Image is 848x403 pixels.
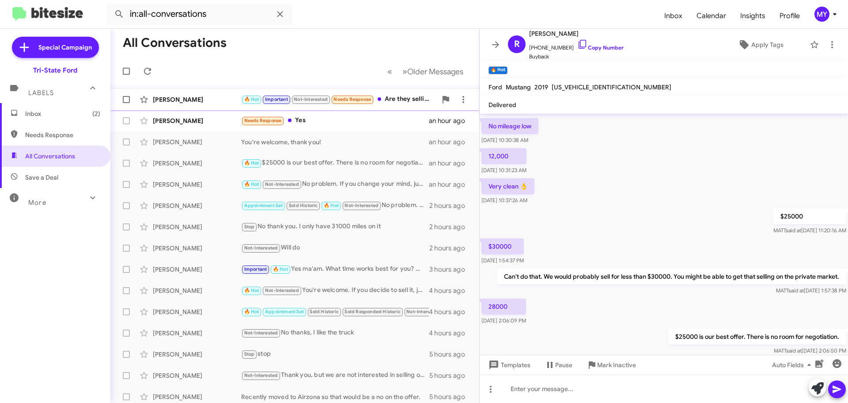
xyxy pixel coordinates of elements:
[788,287,804,294] span: said at
[153,350,241,359] div: [PERSON_NAME]
[153,392,241,401] div: [PERSON_NAME]
[153,371,241,380] div: [PERSON_NAME]
[407,67,463,77] span: Older Messages
[552,83,671,91] span: [US_VEHICLE_IDENTIFICATION_NUMBER]
[241,307,429,317] div: No thanks
[807,7,838,22] button: MY
[776,287,846,294] span: MATT [DATE] 1:57:38 PM
[244,96,259,102] span: 🔥 Hot
[429,201,472,210] div: 2 hours ago
[481,257,524,264] span: [DATE] 1:54:37 PM
[244,309,259,315] span: 🔥 Hot
[33,66,77,75] div: Tri-State Ford
[733,3,772,29] a: Insights
[689,3,733,29] a: Calendar
[324,203,339,208] span: 🔥 Hot
[344,203,379,208] span: Not-Interested
[514,37,520,51] span: R
[657,3,689,29] a: Inbox
[497,269,846,284] p: Can't do that. We would probably sell for less than $30000. You might be able to get that selling...
[153,244,241,253] div: [PERSON_NAME]
[429,265,472,274] div: 3 hours ago
[488,66,507,74] small: 🔥 Hot
[579,357,643,373] button: Mark Inactive
[429,223,472,231] div: 2 hours ago
[244,160,259,166] span: 🔥 Hot
[265,288,299,293] span: Not-Interested
[534,83,548,91] span: 2019
[555,357,572,373] span: Pause
[244,351,255,357] span: Stop
[772,3,807,29] a: Profile
[715,37,806,53] button: Apply Tags
[244,330,278,336] span: Not-Interested
[786,347,802,354] span: said at
[241,392,429,401] div: Recently moved to Airzona so that would be a no on the offer.
[344,309,401,315] span: Sold Responded Historic
[488,83,502,91] span: Ford
[241,158,429,168] div: $25000 is our best offer. There is no room for negotiation.
[529,28,624,39] span: [PERSON_NAME]
[25,152,75,161] span: All Conversations
[429,159,472,168] div: an hour ago
[529,39,624,52] span: [PHONE_NUMBER]
[244,266,267,272] span: Important
[241,94,437,104] div: Are they selling pretty high right now?
[12,37,99,58] a: Special Campaign
[241,138,429,146] div: You're welcome, thank you!
[481,118,538,134] p: No mileage low
[333,96,371,102] span: Needs Response
[387,66,392,77] span: «
[107,4,292,25] input: Search
[244,224,255,230] span: Stop
[529,52,624,61] span: Buyback
[429,244,472,253] div: 2 hours ago
[429,392,472,401] div: 5 hours ago
[480,357,538,373] button: Templates
[244,288,259,293] span: 🔥 Hot
[25,173,58,182] span: Save a Deal
[751,37,784,53] span: Apply Tags
[244,181,259,187] span: 🔥 Hot
[429,329,472,338] div: 4 hours ago
[506,83,531,91] span: Mustang
[273,266,288,272] span: 🔥 Hot
[153,286,241,295] div: [PERSON_NAME]
[773,227,846,234] span: MATT [DATE] 11:20:16 AM
[765,357,821,373] button: Auto Fields
[241,222,429,232] div: No thank you. I only have 31000 miles on it
[429,286,472,295] div: 4 hours ago
[153,265,241,274] div: [PERSON_NAME]
[481,148,526,164] p: 12,000
[28,199,46,207] span: More
[123,36,227,50] h1: All Conversations
[241,264,429,274] div: Yes ma'am. What time works best for you? We are open from 9am-5pm
[153,180,241,189] div: [PERSON_NAME]
[289,203,318,208] span: Sold Historic
[294,96,328,102] span: Not-Interested
[481,197,527,203] span: [DATE] 10:37:26 AM
[488,101,516,109] span: Delivered
[429,371,472,380] div: 5 hours ago
[241,179,429,189] div: No problem. If you change your mind, just let me know.
[241,243,429,253] div: Will do
[28,89,54,97] span: Labels
[481,167,526,173] span: [DATE] 10:31:23 AM
[429,307,472,316] div: 4 hours ago
[481,178,534,194] p: Very clean 👌
[481,137,528,143] span: [DATE] 10:30:38 AM
[244,245,278,251] span: Not-Interested
[153,138,241,146] div: [PERSON_NAME]
[241,200,429,211] div: No problem. If you decide to sell it, just let me know.
[265,309,304,315] span: Appointment Set
[772,357,814,373] span: Auto Fields
[265,96,288,102] span: Important
[244,118,282,123] span: Needs Response
[481,238,524,254] p: $30000
[429,350,472,359] div: 5 hours ago
[153,223,241,231] div: [PERSON_NAME]
[153,307,241,316] div: [PERSON_NAME]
